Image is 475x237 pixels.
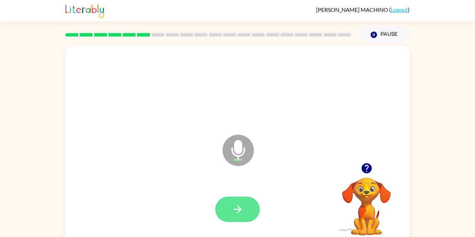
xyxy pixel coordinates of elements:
[316,6,410,13] div: ( )
[391,6,408,13] a: Logout
[332,167,401,236] video: Your browser must support playing .mp4 files to use Literably. Please try using another browser.
[65,3,104,18] img: Literably
[359,27,410,43] button: Pause
[316,6,389,13] span: [PERSON_NAME] MACHINO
